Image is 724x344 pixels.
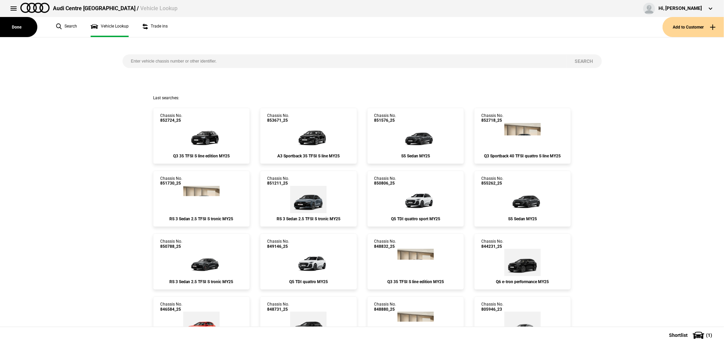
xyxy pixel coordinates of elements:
div: Chassis No. [160,176,182,186]
div: S5 Sedan MY25 [374,154,457,158]
a: Vehicle Lookup [91,17,129,37]
img: Audi_F83RH7_23_KH_M1M1_WA7_WA2_KB4_PEG_(Nadin:_2PF_73Q_C09_KB4_NW2_PEG_WA2_WA7)_ext.png [504,312,541,339]
span: 844231_25 [481,244,503,249]
a: Search [56,17,77,37]
div: Chassis No. [481,176,503,186]
span: 853671_25 [267,118,289,123]
img: Audi_FU2S5Y_25S_GX_6Y6Y_PAH_9VS_WA2_PQ7_PYH_PWO_3FP_F19_(Nadin:_3FP_9VS_C92_F19_PAH_PQ7_PWO_PYH_S... [395,123,436,150]
button: Search [567,54,602,68]
span: 851576_25 [374,118,396,123]
div: Q3 35 TFSI S line edition MY25 [160,154,243,158]
span: 848880_25 [374,307,396,312]
img: Audi_F3BCCX_25LE_FZ_6Y6Y_3S2_6FJ_V72_WN8_(Nadin:_3S2_6FJ_C62_V72_WN8)_ext.png [397,249,434,276]
input: Enter vehicle chassis number or other identifier. [123,54,567,68]
div: Q5 TDI quattro MY25 [267,279,350,284]
div: Hi, [PERSON_NAME] [658,5,702,12]
div: RS 3 Sedan 2.5 TFSI S tronic MY25 [267,217,350,221]
span: ( 1 ) [706,333,712,338]
span: Last searches: [153,96,179,100]
button: Add to Customer [663,17,724,37]
span: 852718_25 [481,118,503,123]
img: Audi_F3BCCX_25LE_FZ_0E0E_3FU_QQ2_3S2_V72_WN8_(Nadin:_3FU_3S2_C62_QQ2_V72_WN8)_ext.png [181,123,222,150]
div: Q6 e-tron performance MY25 [481,279,564,284]
span: 848731_25 [267,307,289,312]
div: Chassis No. [267,239,289,249]
img: audi.png [20,3,50,13]
img: Audi_GFBA28_25_II_0E0E_3FU_WA2_4D3_V39_QE2_PWF_PAH_PY2_(Nadin:_3FU_4D3_C03_PAH_PWF_PY2_QE2_SN8_V3... [504,249,541,276]
span: 850788_25 [160,244,182,249]
img: Audi_8YMRWY_25_TG_8R8R_5MB_PEJ_64U_(Nadin:_5MB_64U_C48_PEJ)_ext.png [290,186,327,213]
div: S5 Sedan MY25 [481,217,564,221]
img: Audi_GFBA38_25_GX_0E0E_WA7_WA2_PAH_PYH_V39_PQ3_PG6_VW5_(Nadin:_C05_PAH_PG6_PQ3_PYH_V39_VW5_WA2_WA... [290,312,327,339]
span: 850806_25 [374,181,396,186]
span: Shortlist [669,333,688,338]
div: Chassis No. [374,176,396,186]
span: 852724_25 [160,118,182,123]
img: Audi_8YMRWY_25_TG_8R8R_5MB_PEJ_64T_(Nadin:_5MB_64T_C48_PEJ)_ext.png [183,186,220,213]
div: Q5 TDI quattro sport MY25 [374,217,457,221]
img: Audi_F3NCCX_25LE_FZ_0E0E_V72_WN8_X8C_(Nadin:_C62_V72_WN8)_ext.png [397,312,434,339]
span: 849146_25 [267,244,289,249]
img: Audi_FU2S5Y_25S_GX_6Y6Y_PAH_WA2_PQ7_8RT_PYH_PWO_F19_(Nadin:_8RT_C92_F19_PAH_PQ7_PWO_PYH_SN8_WA2)_... [502,186,543,213]
span: 805946_23 [481,307,503,312]
div: Chassis No. [267,176,289,186]
div: Chassis No. [481,113,503,123]
div: Chassis No. [267,302,289,312]
img: Audi_8YMRWY_25_QH_6Y6Y__(Nadin:_C48)_ext.png [181,249,222,276]
div: RS 3 Sedan 2.5 TFSI S tronic MY25 [160,217,243,221]
img: Audi_8YFCYG_25_EI_0E0E_WBX_3L5_PWL_PY5_PYY_(Nadin:_3L5_C56_PWL_PY5_PYY_WBX)_ext.png [288,123,329,150]
div: Chassis No. [374,113,396,123]
div: Q3 35 TFSI S line edition MY25 [374,279,457,284]
div: Chassis No. [267,113,289,123]
div: Q3 Sportback 40 TFSI quattro S line MY25 [481,154,564,158]
div: Chassis No. [374,302,396,312]
div: Chassis No. [481,239,503,249]
div: A3 Sportback 35 TFSI S line MY25 [267,154,350,158]
span: 848832_25 [374,244,396,249]
img: Audi_GUBAUY_25_FW_2Y2Y_PAH_WA7_6FJ_F80_H65_(Nadin:_6FJ_C56_F80_H65_PAH_S9S_WA7)_ext.png [288,249,329,276]
img: Audi_GFBA1A_25_FW_G1G1_FB5_(Nadin:_C05_FB5_SN8)_ext.png [183,312,220,339]
div: Chassis No. [374,239,396,249]
div: Chassis No. [481,302,503,312]
button: Shortlist(1) [659,327,724,344]
span: 851730_25 [160,181,182,186]
div: Chassis No. [160,302,182,312]
span: 855262_25 [481,181,503,186]
span: Vehicle Lookup [140,5,178,12]
div: RS 3 Sedan 2.5 TFSI S tronic MY25 [160,279,243,284]
span: 846584_25 [160,307,182,312]
div: Chassis No. [160,239,182,249]
a: Trade ins [142,17,168,37]
div: Audi Centre [GEOGRAPHIC_DATA] / [53,5,178,12]
img: Audi_F3NC6Y_25_EI_6Y6Y_PXC_WC7_6FJ_52Z_2JD_(Nadin:_2JD_52Z_6FJ_C62_PXC_WC7)_ext.png [504,123,541,150]
span: 851211_25 [267,181,289,186]
div: Chassis No. [160,113,182,123]
img: Audi_GUBAUY_25S_GX_2Y2Y_WA9_PAH_WA7_5MB_6FJ_PQ7_WXC_PWL_PYH_F80_H65_(Nadin:_5MB_6FJ_C56_F80_H65_P... [395,186,436,213]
